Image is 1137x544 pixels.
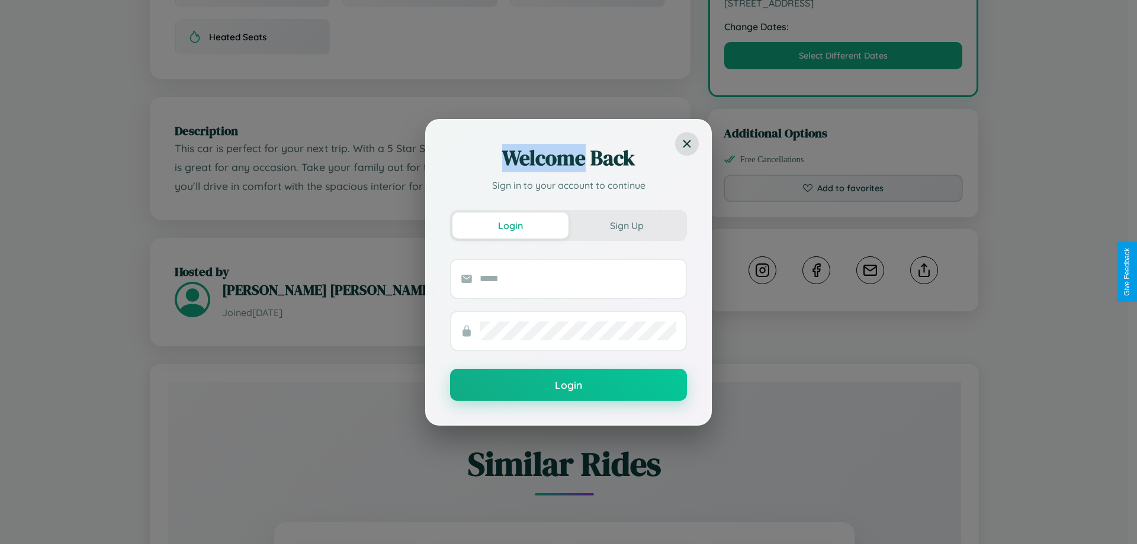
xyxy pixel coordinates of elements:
button: Sign Up [568,213,685,239]
div: Give Feedback [1123,248,1131,296]
p: Sign in to your account to continue [450,178,687,192]
h2: Welcome Back [450,144,687,172]
button: Login [452,213,568,239]
button: Login [450,369,687,401]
